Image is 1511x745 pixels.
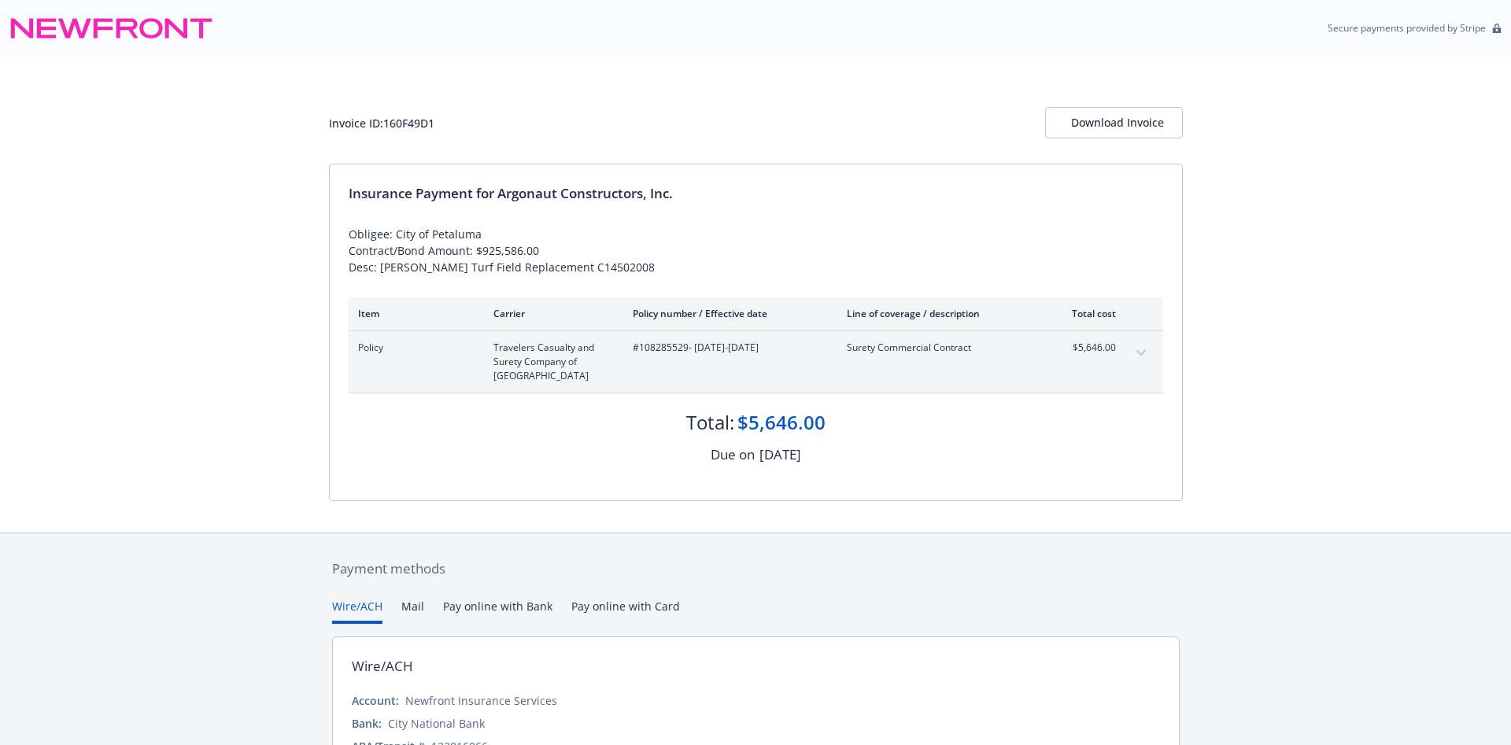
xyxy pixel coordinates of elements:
[358,341,468,355] span: Policy
[349,183,1163,204] div: Insurance Payment for Argonaut Constructors, Inc.
[493,341,608,383] span: Travelers Casualty and Surety Company of [GEOGRAPHIC_DATA]
[571,598,680,624] button: Pay online with Card
[1057,307,1116,320] div: Total cost
[443,598,552,624] button: Pay online with Bank
[493,307,608,320] div: Carrier
[1045,107,1183,138] button: Download Invoice
[759,444,801,465] div: [DATE]
[1071,108,1157,138] div: Download Invoice
[349,226,1163,275] div: Obligee: City of Petaluma Contract/Bond Amount: $925,586.00 Desc: [PERSON_NAME] Turf Field Replac...
[737,409,826,436] div: $5,646.00
[349,331,1163,393] div: PolicyTravelers Casualty and Surety Company of [GEOGRAPHIC_DATA]#108285529- [DATE]-[DATE]Surety C...
[352,715,382,732] div: Bank:
[686,409,734,436] div: Total:
[1057,341,1116,355] span: $5,646.00
[847,341,1032,355] span: Surety Commercial Contract
[1328,21,1486,35] p: Secure payments provided by Stripe
[332,559,1180,579] div: Payment methods
[847,307,1032,320] div: Line of coverage / description
[1129,341,1154,366] button: expand content
[633,307,822,320] div: Policy number / Effective date
[633,341,822,355] span: #108285529 - [DATE]-[DATE]
[352,692,399,709] div: Account:
[329,115,434,131] div: Invoice ID: 160F49D1
[711,444,755,465] div: Due on
[358,307,468,320] div: Item
[332,598,382,624] button: Wire/ACH
[401,598,424,624] button: Mail
[352,656,413,677] div: Wire/ACH
[405,692,557,709] div: Newfront Insurance Services
[388,715,485,732] div: City National Bank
